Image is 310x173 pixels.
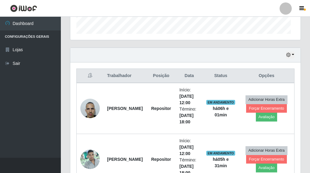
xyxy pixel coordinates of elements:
th: Status [203,69,239,83]
img: CoreUI Logo [10,5,37,12]
th: Trabalhador [103,69,146,83]
img: 1676652798600.jpeg [80,95,100,121]
strong: Repositor [151,106,171,111]
th: Opções [239,69,294,83]
li: Início: [179,87,199,106]
strong: [PERSON_NAME] [107,106,143,111]
span: EM ANDAMENTO [206,151,235,156]
strong: há 05 h e 31 min [213,157,229,168]
th: Posição [146,69,176,83]
button: Adicionar Horas Extra [246,146,287,155]
strong: [PERSON_NAME] [107,157,143,162]
time: [DATE] 18:00 [179,113,193,124]
strong: Repositor [151,157,171,162]
button: Avaliação [256,164,277,172]
img: 1747873820563.jpeg [80,146,100,172]
li: Início: [179,138,199,157]
time: [DATE] 12:00 [179,145,193,156]
strong: há 06 h e 01 min [213,106,229,117]
button: Forçar Encerramento [246,104,287,113]
th: Data [176,69,203,83]
button: Avaliação [256,113,277,121]
span: EM ANDAMENTO [206,100,235,105]
button: Forçar Encerramento [246,155,287,164]
li: Término: [179,106,199,125]
time: [DATE] 12:00 [179,94,193,105]
button: Adicionar Horas Extra [246,95,287,104]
